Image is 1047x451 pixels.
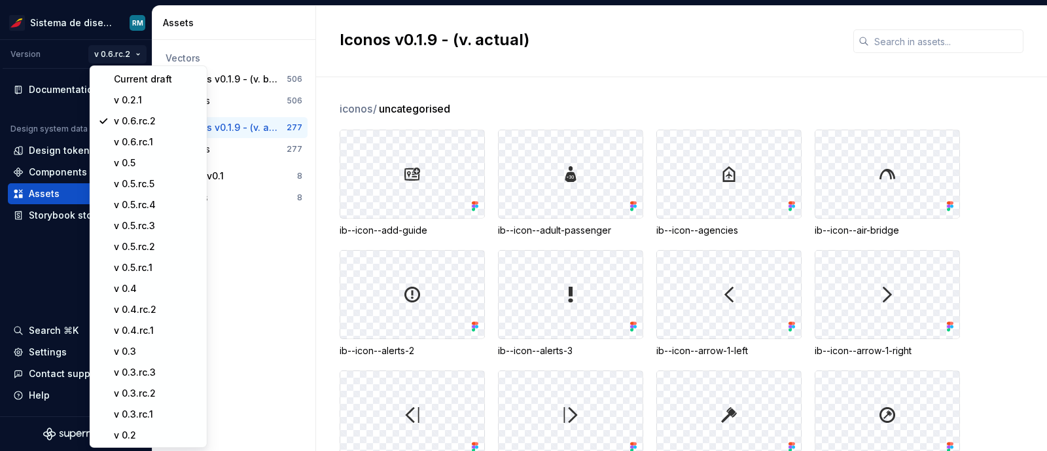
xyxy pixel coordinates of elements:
[114,240,199,253] div: v 0.5.rc.2
[114,282,199,295] div: v 0.4
[114,429,199,442] div: v 0.2
[114,345,199,358] div: v 0.3
[114,261,199,274] div: v 0.5.rc.1
[114,156,199,170] div: v 0.5
[114,219,199,232] div: v 0.5.rc.3
[114,94,199,107] div: v 0.2.1
[114,408,199,421] div: v 0.3.rc.1
[114,135,199,149] div: v 0.6.rc.1
[114,387,199,400] div: v 0.3.rc.2
[114,366,199,379] div: v 0.3.rc.3
[114,324,199,337] div: v 0.4.rc.1
[114,177,199,190] div: v 0.5.rc.5
[114,303,199,316] div: v 0.4.rc.2
[114,198,199,211] div: v 0.5.rc.4
[114,73,199,86] div: Current draft
[114,115,199,128] div: v 0.6.rc.2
